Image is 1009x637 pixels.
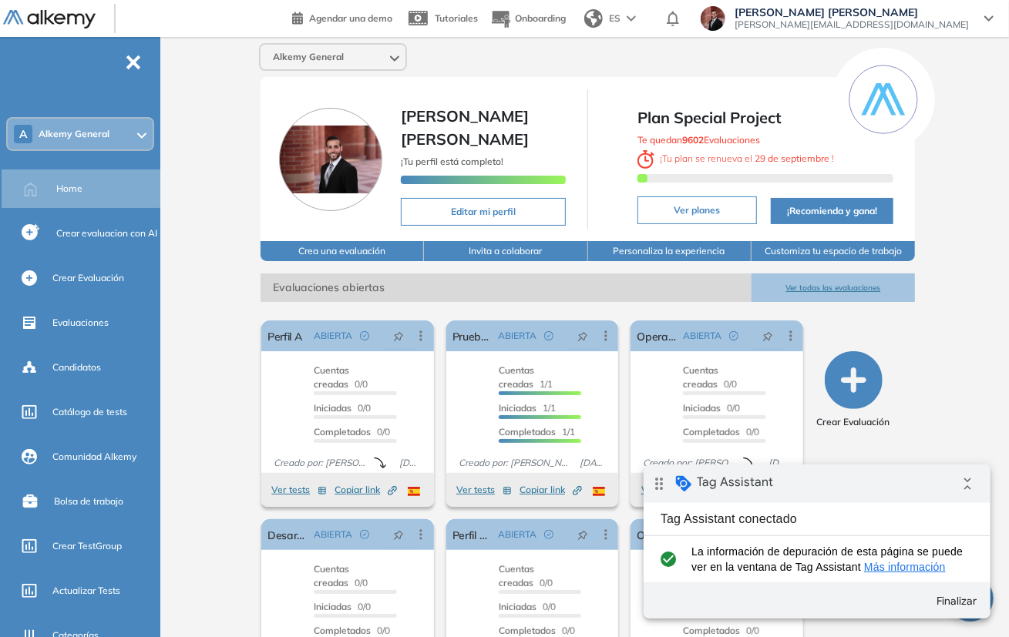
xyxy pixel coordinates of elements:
span: 0/0 [499,563,553,588]
span: 1/1 [499,402,556,414]
span: pushpin [577,528,588,541]
span: Onboarding [515,12,566,24]
span: Copiar link [520,483,582,497]
button: Customiza tu espacio de trabajo [752,241,915,261]
span: pushpin [577,330,588,342]
button: Ver tests [641,481,697,499]
span: check-circle [360,530,369,539]
span: Alkemy General [39,128,109,140]
span: Cuentas creadas [683,364,718,390]
span: Crear Evaluación [817,415,890,429]
span: 1/1 [499,426,575,438]
span: Te quedan Evaluaciones [637,134,760,146]
span: Comunidad Alkemy [52,450,136,464]
span: ABIERTA [498,528,536,541]
span: Creado por: [PERSON_NAME] [637,456,743,470]
img: clock-svg [637,150,654,169]
span: pushpin [762,330,773,342]
span: Tutoriales [435,12,478,24]
span: La información de depuración de esta página se puede ver en la ventana de Tag Assistant [48,79,321,110]
i: Contraer insignia de depuración [308,4,339,35]
button: Personaliza la experiencia [588,241,752,261]
span: Crear TestGroup [52,539,122,553]
span: Evaluaciones abiertas [261,273,752,302]
span: 0/0 [683,402,740,414]
b: 29 de septiembre [753,153,832,164]
span: Copiar link [335,483,397,497]
span: ABIERTA [683,329,721,343]
a: Operativo [637,519,677,550]
span: [DATE] [393,456,428,470]
button: pushpin [751,324,785,348]
a: Perfil A [267,320,302,351]
span: Completados [314,625,371,636]
span: 0/0 [314,402,371,414]
img: arrow [627,15,636,22]
span: Tag Assistant [53,10,129,25]
span: check-circle [360,331,369,340]
a: Operativo [637,320,677,351]
span: Bolsa de trabajo [54,495,123,508]
span: Home [56,182,82,196]
a: Más información [220,96,302,109]
span: Iniciadas [683,402,721,414]
span: ABIERTA [498,329,536,343]
span: 0/0 [314,563,368,588]
span: ABIERTA [314,528,352,541]
span: Cuentas creadas [499,563,534,588]
img: Foto de perfil [279,108,382,211]
span: ¡ Tu plan se renueva el ! [637,153,835,164]
span: Cuentas creadas [314,364,349,390]
span: Creado por: [PERSON_NAME] [452,456,574,470]
span: 0/0 [683,625,759,636]
button: pushpin [382,324,415,348]
span: check-circle [729,331,738,340]
span: Completados [314,426,371,438]
span: check-circle [544,530,553,539]
span: 0/0 [499,601,556,612]
button: Crea una evaluación [261,241,424,261]
span: Crear evaluacion con AI [56,226,157,240]
button: Crear Evaluación [817,351,890,429]
span: pushpin [393,528,404,541]
span: ¡Tu perfil está completo! [401,156,503,167]
span: check-circle [544,331,553,340]
span: Completados [683,625,740,636]
span: Iniciadas [314,402,351,414]
b: 9602 [682,134,704,146]
img: world [584,9,603,28]
span: A [19,128,27,140]
a: Agendar una demo [292,8,392,26]
span: 0/0 [314,364,368,390]
span: Iniciadas [314,601,351,612]
button: Ver tests [271,481,327,499]
button: Ver todas las evaluaciones [752,273,915,302]
span: pushpin [393,330,404,342]
span: 0/0 [499,625,575,636]
span: 0/0 [683,364,737,390]
img: Logo [3,10,96,29]
img: ESP [593,487,605,496]
span: Catálogo de tests [52,405,127,419]
button: Invita a colaborar [424,241,587,261]
span: ES [609,12,621,25]
span: Agendar una demo [309,12,392,24]
span: [PERSON_NAME] [PERSON_NAME] [735,6,969,18]
span: 0/0 [314,426,390,438]
button: Ver planes [637,196,757,224]
span: [DATE] [762,456,797,470]
span: [PERSON_NAME][EMAIL_ADDRESS][DOMAIN_NAME] [735,18,969,31]
button: pushpin [382,522,415,547]
span: 0/0 [314,601,371,612]
button: Copiar link [520,481,582,499]
a: Desarrollador Backend [267,519,308,550]
span: Plan Special Project [637,106,893,129]
span: 1/1 [499,364,553,390]
span: Candidatos [52,360,101,374]
i: check_circle [12,79,38,110]
span: Completados [499,426,556,438]
button: pushpin [566,324,600,348]
span: Evaluaciones [52,316,109,330]
span: [PERSON_NAME] [PERSON_NAME] [401,106,529,149]
span: Creado por: [PERSON_NAME] [267,456,374,470]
